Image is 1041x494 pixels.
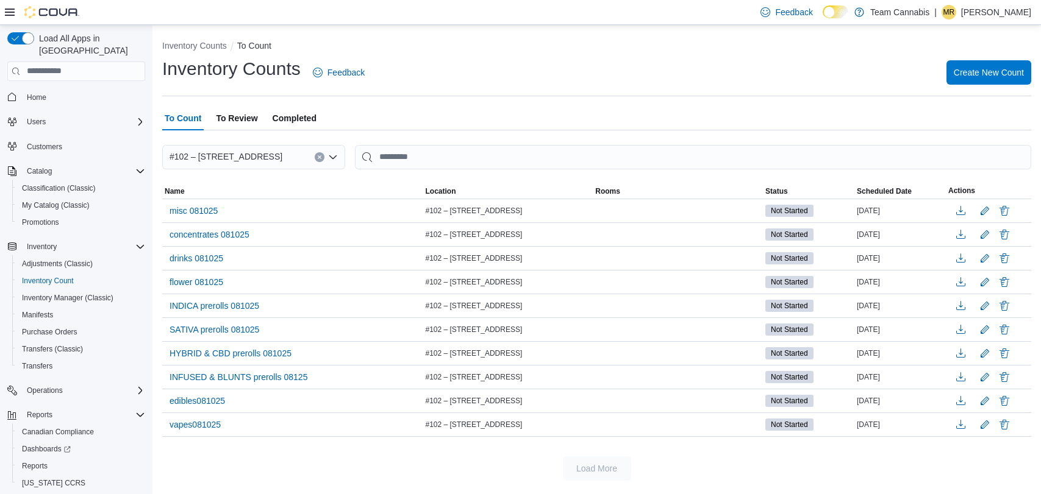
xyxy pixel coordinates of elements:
a: [US_STATE] CCRS [17,476,90,490]
span: Not Started [765,300,814,312]
button: Inventory Manager (Classic) [12,289,150,306]
button: Load More [563,456,631,481]
input: Dark Mode [823,5,848,18]
a: Inventory Manager (Classic) [17,291,118,305]
button: Purchase Orders [12,323,150,341]
div: Michelle Rochon [942,5,956,19]
span: Not Started [765,276,814,288]
span: Feedback [775,6,812,18]
span: Manifests [17,308,145,322]
button: Edit count details [978,415,992,434]
span: Not Started [765,252,814,264]
span: To Count [165,106,201,130]
span: Dark Mode [823,18,823,19]
button: Location [423,184,593,199]
span: Canadian Compliance [22,427,94,437]
button: Delete [997,298,1012,313]
button: Home [2,88,150,106]
button: INDICA prerolls 081025 [165,297,264,315]
span: Not Started [771,277,808,288]
span: Classification (Classic) [17,181,145,196]
a: Home [22,90,51,105]
a: Promotions [17,215,64,230]
span: INDICA prerolls 081025 [170,300,259,312]
span: misc 081025 [170,205,218,217]
span: Reports [22,408,145,422]
span: Not Started [765,347,814,359]
a: Customers [22,139,67,154]
div: [DATE] [854,370,946,384]
span: Not Started [765,323,814,336]
img: Cova [24,6,79,18]
span: Transfers [17,359,145,373]
button: Delete [997,275,1012,289]
button: Promotions [12,214,150,231]
button: Transfers [12,358,150,375]
span: Not Started [771,372,808,383]
div: [DATE] [854,251,946,266]
button: flower 081025 [165,273,228,291]
span: Not Started [771,229,808,240]
button: Rooms [593,184,763,199]
span: Home [22,90,145,105]
span: Location [426,186,456,196]
span: #102 – [STREET_ADDRESS] [426,277,523,287]
span: Classification (Classic) [22,183,96,193]
span: [US_STATE] CCRS [22,478,85,488]
button: Transfers (Classic) [12,341,150,358]
button: Reports [2,406,150,423]
a: Dashboards [12,440,150,457]
span: #102 – [STREET_ADDRESS] [426,348,523,358]
p: [PERSON_NAME] [961,5,1031,19]
span: To Review [216,106,257,130]
button: Classification (Classic) [12,180,150,197]
span: Transfers [22,361,52,371]
span: INFUSED & BLUNTS prerolls 08125 [170,371,307,383]
span: Reports [17,459,145,473]
span: Promotions [22,217,59,227]
button: Edit count details [978,392,992,410]
button: misc 081025 [165,202,223,220]
button: To Count [237,41,271,51]
span: Not Started [771,395,808,406]
span: #102 – [STREET_ADDRESS] [426,396,523,406]
span: drinks 081025 [170,252,223,264]
button: Delete [997,393,1012,408]
button: Edit count details [978,225,992,244]
span: Not Started [771,419,808,430]
button: Adjustments (Classic) [12,255,150,272]
span: Rooms [595,186,620,196]
span: Not Started [771,205,808,216]
span: concentrates 081025 [170,228,249,241]
span: Not Started [765,418,814,431]
div: [DATE] [854,275,946,289]
span: Load More [576,462,617,475]
span: Canadian Compliance [17,425,145,439]
button: Reports [22,408,57,422]
a: Transfers [17,359,57,373]
button: Status [763,184,854,199]
button: Delete [997,346,1012,361]
button: Inventory [2,238,150,255]
button: Edit count details [978,202,992,220]
button: Operations [22,383,68,398]
span: MR [943,5,955,19]
button: Create New Count [946,60,1031,85]
span: Operations [22,383,145,398]
span: Dashboards [22,444,71,454]
span: HYBRID & CBD prerolls 081025 [170,347,292,359]
p: Team Cannabis [870,5,929,19]
span: Not Started [765,395,814,407]
span: Scheduled Date [857,186,912,196]
button: Edit count details [978,368,992,386]
button: Catalog [22,164,57,178]
button: Inventory Counts [162,41,227,51]
span: My Catalog (Classic) [22,200,90,210]
a: Canadian Compliance [17,425,99,439]
span: Catalog [22,164,145,178]
button: Canadian Compliance [12,423,150,440]
span: Not Started [771,324,808,335]
button: Clear input [315,152,324,162]
span: #102 – [STREET_ADDRESS] [426,372,523,382]
button: Users [2,113,150,130]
